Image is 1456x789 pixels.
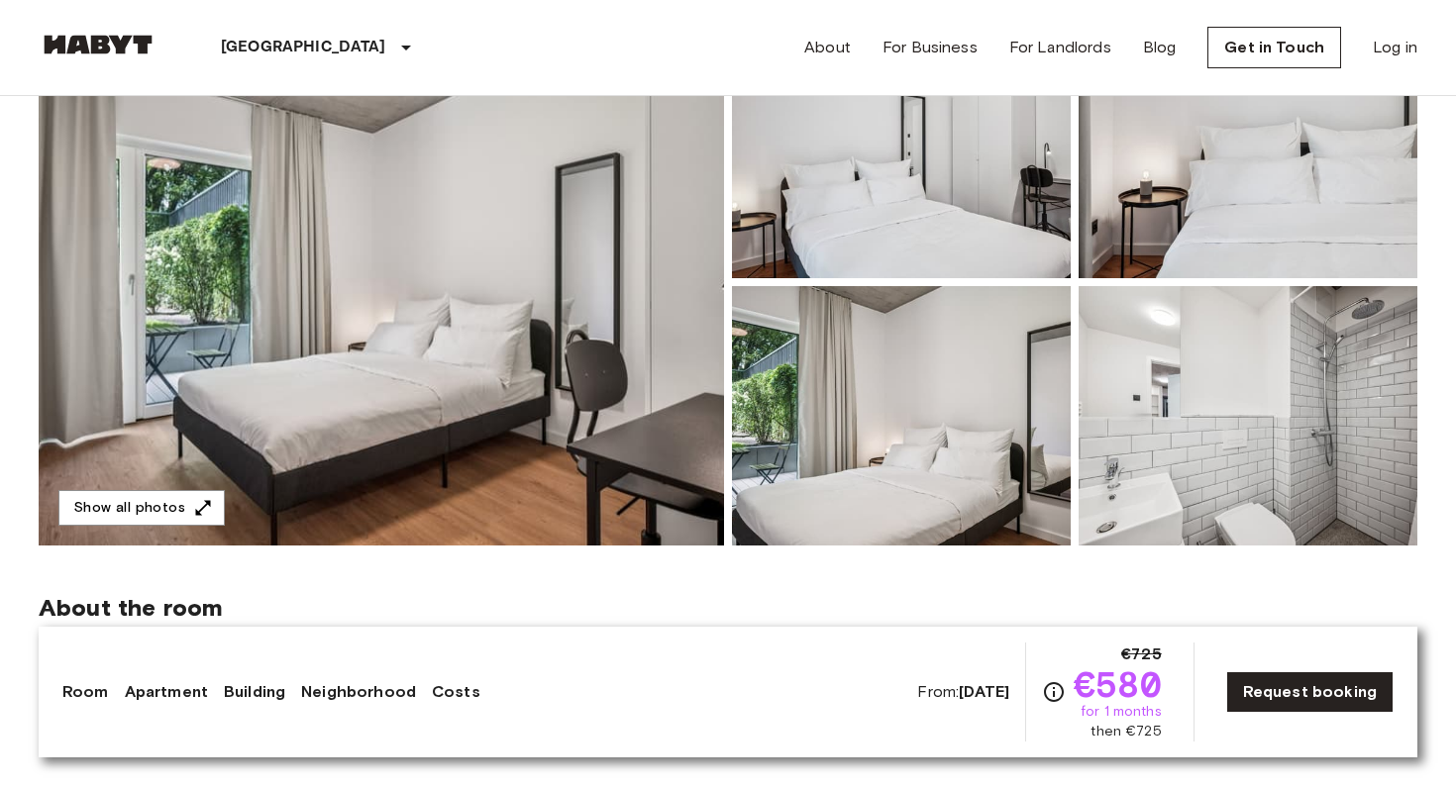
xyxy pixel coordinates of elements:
[125,680,208,704] a: Apartment
[1079,19,1417,278] img: Picture of unit DE-01-259-004-03Q
[732,286,1071,545] img: Picture of unit DE-01-259-004-03Q
[39,593,1417,623] span: About the room
[62,680,109,704] a: Room
[1207,27,1341,68] a: Get in Touch
[39,35,157,54] img: Habyt
[224,680,285,704] a: Building
[58,490,225,527] button: Show all photos
[883,36,978,59] a: For Business
[301,680,416,704] a: Neighborhood
[221,36,386,59] p: [GEOGRAPHIC_DATA]
[1373,36,1417,59] a: Log in
[959,682,1009,701] b: [DATE]
[1143,36,1177,59] a: Blog
[1121,642,1162,666] span: €725
[39,19,724,545] img: Marketing picture of unit DE-01-259-004-03Q
[1074,666,1162,702] span: €580
[432,680,480,704] a: Costs
[917,681,1009,703] span: From:
[1091,722,1161,741] span: then €725
[732,19,1071,278] img: Picture of unit DE-01-259-004-03Q
[804,36,851,59] a: About
[1009,36,1111,59] a: For Landlords
[1226,671,1394,713] a: Request booking
[1081,702,1162,722] span: for 1 months
[1042,680,1066,704] svg: Check cost overview for full price breakdown. Please note that discounts apply to new joiners onl...
[1079,286,1417,545] img: Picture of unit DE-01-259-004-03Q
